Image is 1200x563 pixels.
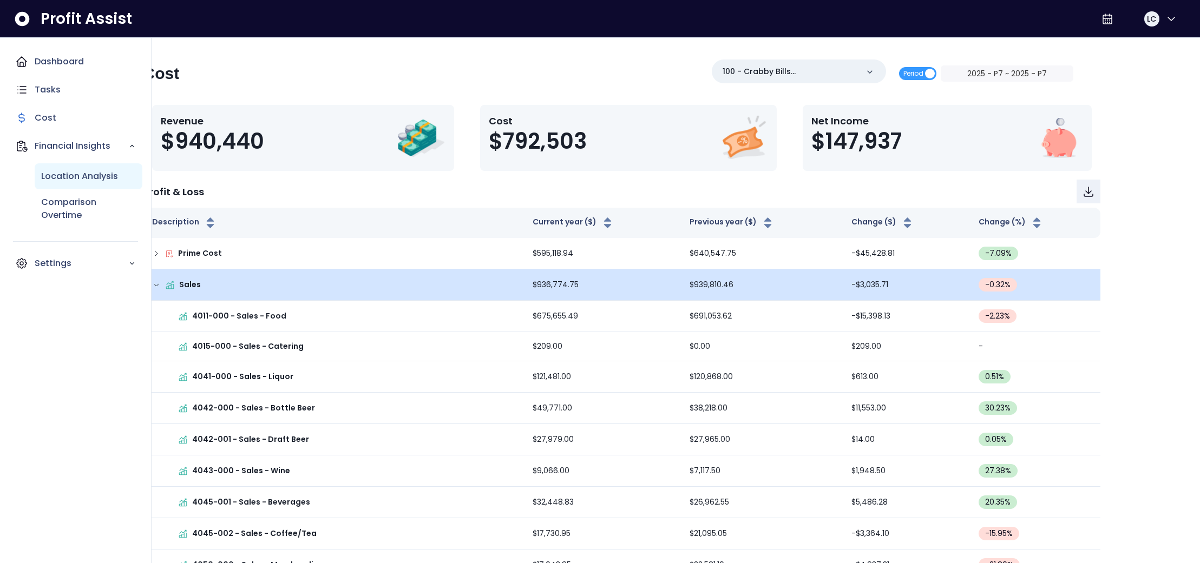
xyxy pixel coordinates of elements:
p: 4041-000 - Sales - Liquor [192,371,293,382]
span: -7.09 % [985,248,1012,259]
p: 4015-000 - Sales - Catering [192,341,304,352]
p: Tasks [35,83,61,96]
td: $32,448.83 [524,487,681,518]
button: Description [152,216,217,229]
td: $17,730.95 [524,518,681,549]
p: Dashboard [35,55,84,68]
span: 0.05 % [985,434,1007,445]
td: $209.00 [524,332,681,361]
td: $120,868.00 [681,361,843,393]
p: Prime Cost [178,248,222,259]
span: $147,937 [811,128,902,154]
span: Period [903,67,923,80]
span: 30.23 % [985,402,1011,414]
span: -0.32 % [985,279,1011,290]
td: -$3,035.71 [843,269,969,301]
p: 4045-001 - Sales - Beverages [192,496,310,508]
p: Profit & Loss [143,184,204,199]
p: 4011-000 - Sales - Food [192,310,286,322]
td: $675,655.49 [524,301,681,332]
td: $5,486.28 [843,487,969,518]
td: -$15,398.13 [843,301,969,332]
td: $9,066.00 [524,455,681,487]
span: 27.38 % [985,465,1011,476]
p: Cost [35,111,56,124]
button: Change (%) [979,216,1044,229]
td: $11,553.00 [843,393,969,424]
img: Net Income [1034,114,1083,162]
td: $595,118.94 [524,238,681,269]
span: 20.35 % [985,496,1011,508]
p: 4045-002 - Sales - Coffee/Tea [192,528,317,539]
span: $792,503 [489,128,587,154]
h2: Cost [143,64,180,83]
p: Net Income [811,114,902,128]
td: $691,053.62 [681,301,843,332]
button: Current year ($) [533,216,614,229]
span: -2.23 % [985,310,1010,322]
img: Revenue [397,114,445,162]
p: 100 - Crabby Bills [GEOGRAPHIC_DATA](R365) [723,66,858,77]
p: Comparison Overtime [41,196,136,222]
p: Revenue [161,114,264,128]
td: $121,481.00 [524,361,681,393]
td: $640,547.75 [681,238,843,269]
td: $26,962.55 [681,487,843,518]
p: 4042-001 - Sales - Draft Beer [192,434,309,445]
button: 2025 - P7 ~ 2025 - P7 [941,65,1073,82]
p: Financial Insights [35,140,128,153]
td: $14.00 [843,424,969,455]
p: Sales [179,279,201,290]
p: 4043-000 - Sales - Wine [192,465,290,476]
td: $613.00 [843,361,969,393]
button: Previous year ($) [690,216,775,229]
td: $21,095.05 [681,518,843,549]
p: Cost [489,114,587,128]
td: $209.00 [843,332,969,361]
td: $27,979.00 [524,424,681,455]
span: 0.51 % [985,371,1004,382]
td: $27,965.00 [681,424,843,455]
p: Location Analysis [41,170,118,183]
img: Cost [719,114,768,162]
span: -15.95 % [985,528,1013,539]
td: $1,948.50 [843,455,969,487]
td: -$45,428.81 [843,238,969,269]
td: $0.00 [681,332,843,361]
span: Profit Assist [41,9,132,29]
td: $7,117.50 [681,455,843,487]
td: $936,774.75 [524,269,681,301]
button: Download [1077,180,1100,203]
td: - [970,332,1100,361]
td: $38,218.00 [681,393,843,424]
button: Change ($) [851,216,914,229]
td: $939,810.46 [681,269,843,301]
span: LC [1147,14,1156,24]
td: $49,771.00 [524,393,681,424]
td: -$3,364.10 [843,518,969,549]
span: $940,440 [161,128,264,154]
p: 4042-000 - Sales - Bottle Beer [192,402,315,414]
p: Settings [35,257,128,270]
